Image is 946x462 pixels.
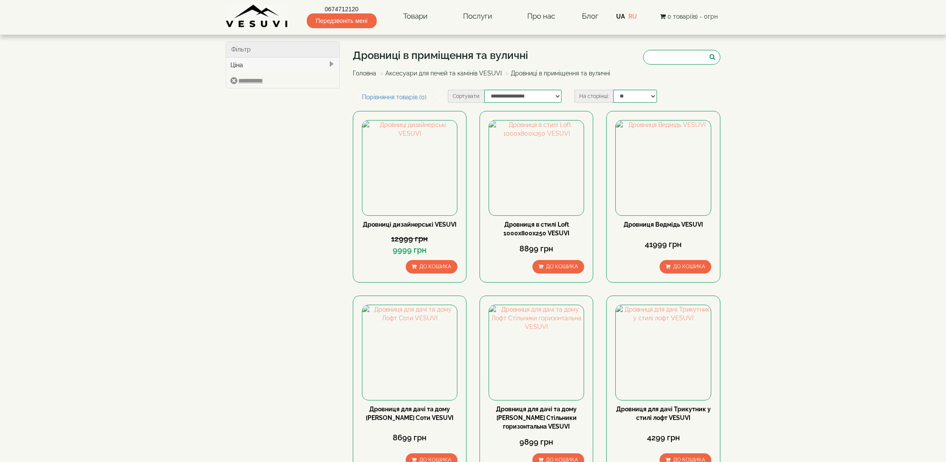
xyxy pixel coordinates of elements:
span: Передзвоніть мені [307,13,377,28]
button: До кошика [660,260,711,273]
a: Аксесуари для печей та камінів VESUVI [385,70,502,77]
a: Про нас [519,7,564,26]
a: Товари [394,7,436,26]
button: 0 товар(ів) - 0грн [657,12,720,21]
a: Дровниця для дачі та дому [PERSON_NAME] Соти VESUVI [366,406,453,421]
a: Блог [582,12,598,20]
div: 4299 грн [615,432,711,443]
button: До кошика [532,260,584,273]
li: Дровниці в приміщення та вуличні [503,69,610,78]
div: Фільтр [226,42,339,58]
div: 9999 грн [362,244,457,256]
img: Дровниці дизайнерські VESUVI [362,120,457,215]
a: Дровниці дизайнерські VESUVI [363,221,457,228]
img: Дровниця для дачі та дому Лофт Стільники горизонтальна VESUVI [489,305,584,400]
span: До кошика [546,264,578,270]
a: Дровниця для дачі та дому [PERSON_NAME] Стільники горизонтальна VESUVI [496,406,577,430]
button: До кошика [406,260,457,273]
img: Дровниця для дачі та дому Лофт Соти VESUVI [362,305,457,400]
div: 12999 грн [362,233,457,244]
a: Дровниця Ведмідь VESUVI [624,221,703,228]
a: UA [616,13,625,20]
div: 9899 грн [489,436,584,448]
div: 8699 грн [362,432,457,443]
a: 0674712120 [307,5,377,13]
div: Ціна [226,58,339,72]
div: 41999 грн [615,239,711,250]
label: Сортувати: [448,90,484,103]
img: Завод VESUVI [226,4,289,28]
span: До кошика [419,264,451,270]
a: Головна [353,70,376,77]
div: 8899 грн [489,243,584,254]
label: На сторінці: [575,90,613,103]
a: RU [628,13,637,20]
a: Дровниця в стилі Loft 1000х800х250 VESUVI [503,221,569,237]
a: Послуги [454,7,501,26]
img: Дровниця для дачі Трикутник у стилі лофт VESUVI [616,305,710,400]
h1: Дровниці в приміщення та вуличні [353,50,617,61]
img: Дровниця в стилі Loft 1000х800х250 VESUVI [489,120,584,215]
a: Порівняння товарів (0) [353,90,436,104]
span: 0 товар(ів) - 0грн [667,13,718,20]
a: Дровниця для дачі Трикутник у стилі лофт VESUVI [616,406,711,421]
img: Дровниця Ведмідь VESUVI [616,120,710,215]
span: До кошика [673,264,705,270]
